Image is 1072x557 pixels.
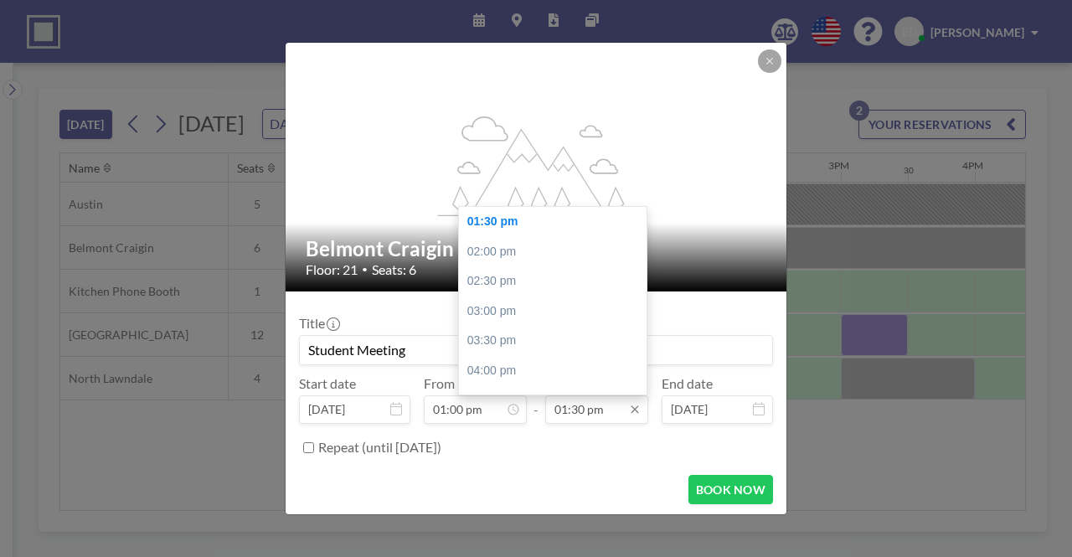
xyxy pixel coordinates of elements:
label: End date [662,375,713,392]
span: • [362,263,368,276]
label: Title [299,315,338,332]
label: Start date [299,375,356,392]
div: 04:30 pm [459,385,655,415]
label: From [424,375,455,392]
h2: Belmont Craigin [306,236,768,261]
span: Floor: 21 [306,261,358,278]
div: 03:30 pm [459,326,655,356]
span: Seats: 6 [372,261,416,278]
div: 03:00 pm [459,297,655,327]
button: BOOK NOW [688,475,773,504]
div: 04:00 pm [459,356,655,386]
label: Repeat (until [DATE]) [318,439,441,456]
div: 02:00 pm [459,237,655,267]
div: 01:30 pm [459,207,655,237]
input: Eder's reservation [300,336,772,364]
span: - [533,381,539,418]
div: 02:30 pm [459,266,655,297]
